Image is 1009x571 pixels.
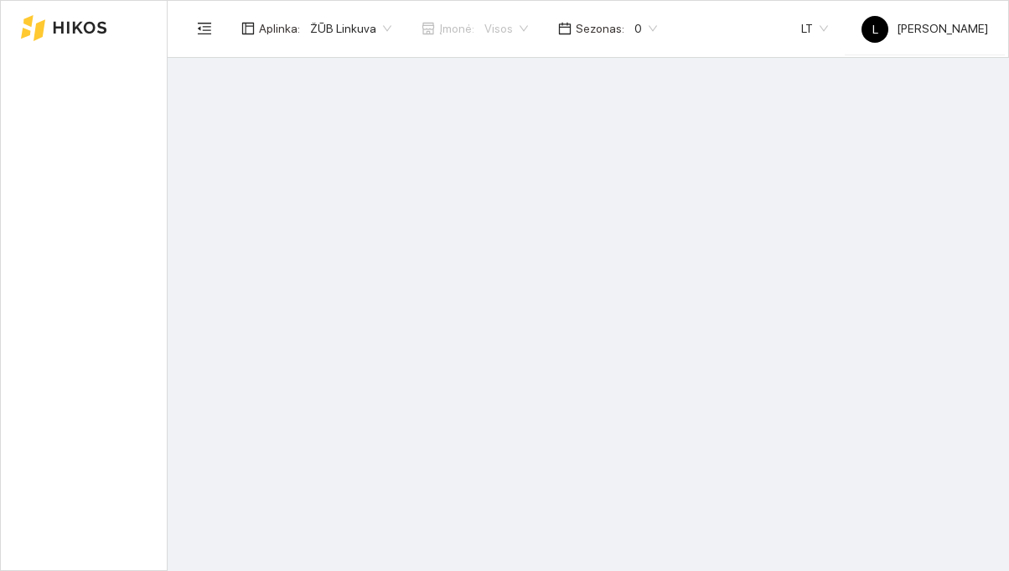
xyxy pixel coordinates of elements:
span: [PERSON_NAME] [862,22,988,35]
span: Aplinka : [259,19,300,38]
span: layout [241,22,255,35]
span: Sezonas : [576,19,624,38]
span: Visos [484,16,528,41]
span: Įmonė : [439,19,474,38]
span: shop [422,22,435,35]
span: LT [801,16,828,41]
span: 0 [634,16,657,41]
span: menu-fold [197,21,212,36]
span: L [872,16,878,43]
span: calendar [558,22,572,35]
span: ŽŪB Linkuva [310,16,391,41]
button: menu-fold [188,12,221,45]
